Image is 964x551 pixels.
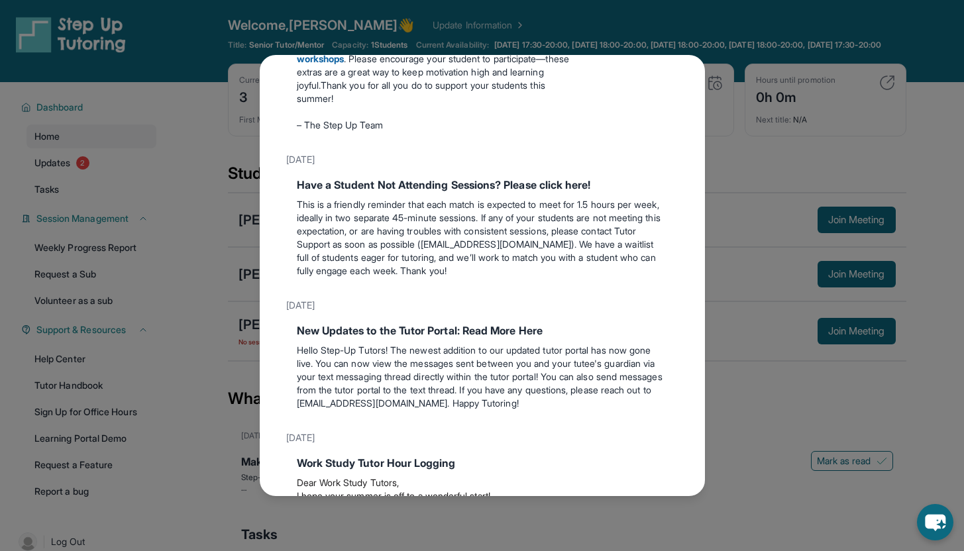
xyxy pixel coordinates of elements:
[286,148,678,172] div: [DATE]
[297,323,668,338] div: New Updates to the Tutor Portal: Read More Here
[297,490,490,501] span: I hope your summer is off to a wonderful start!
[297,26,575,105] p: In addition to one-on-one tutoring, students can by completing their and joining . Please encoura...
[286,426,678,450] div: [DATE]
[917,504,953,540] button: chat-button
[286,293,678,317] div: [DATE]
[297,198,668,277] p: This is a friendly reminder that each match is expected to meet for 1.5 hours per week, ideally i...
[297,455,668,471] div: Work Study Tutor Hour Logging
[297,477,400,488] span: Dear Work Study Tutors,
[297,119,575,132] p: – The Step Up Team
[297,344,668,410] p: Hello Step-Up Tutors! The newest addition to our updated tutor portal has now gone live. You can ...
[297,177,668,193] div: Have a Student Not Attending Sessions? Please click here!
